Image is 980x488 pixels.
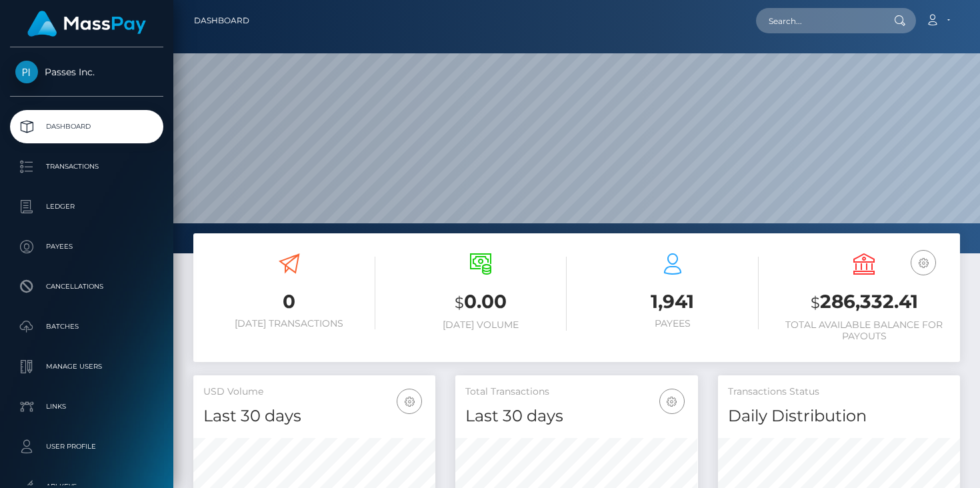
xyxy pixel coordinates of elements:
[455,293,464,312] small: $
[779,289,951,316] h3: 286,332.41
[10,230,163,263] a: Payees
[203,318,375,329] h6: [DATE] Transactions
[15,197,158,217] p: Ledger
[728,405,950,428] h4: Daily Distribution
[15,157,158,177] p: Transactions
[10,430,163,463] a: User Profile
[203,289,375,315] h3: 0
[395,289,567,316] h3: 0.00
[15,237,158,257] p: Payees
[10,110,163,143] a: Dashboard
[756,8,881,33] input: Search...
[27,11,146,37] img: MassPay Logo
[10,350,163,383] a: Manage Users
[203,405,425,428] h4: Last 30 days
[10,190,163,223] a: Ledger
[587,318,759,329] h6: Payees
[779,319,951,342] h6: Total Available Balance for Payouts
[395,319,567,331] h6: [DATE] Volume
[10,390,163,423] a: Links
[587,289,759,315] h3: 1,941
[15,357,158,377] p: Manage Users
[15,317,158,337] p: Batches
[194,7,249,35] a: Dashboard
[15,437,158,457] p: User Profile
[465,405,687,428] h4: Last 30 days
[15,61,38,83] img: Passes Inc.
[811,293,820,312] small: $
[465,385,687,399] h5: Total Transactions
[10,66,163,78] span: Passes Inc.
[15,117,158,137] p: Dashboard
[15,397,158,417] p: Links
[728,385,950,399] h5: Transactions Status
[203,385,425,399] h5: USD Volume
[10,310,163,343] a: Batches
[10,270,163,303] a: Cancellations
[15,277,158,297] p: Cancellations
[10,150,163,183] a: Transactions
